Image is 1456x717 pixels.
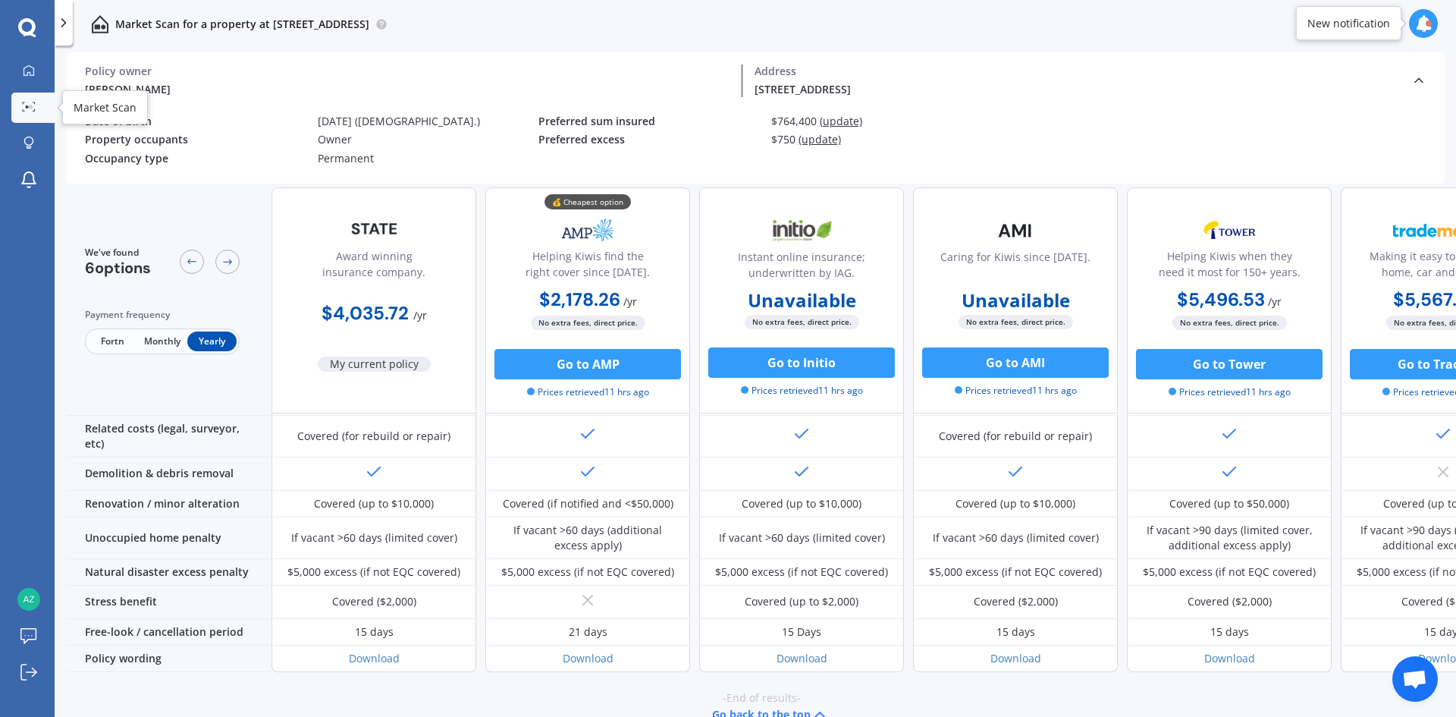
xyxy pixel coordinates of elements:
[88,332,137,351] span: Fortn
[85,134,306,146] div: Property occupants
[318,153,538,165] div: Permanent
[782,624,821,640] div: 15 Days
[413,308,427,322] span: / yr
[965,212,1065,250] img: AMI-text-1.webp
[497,523,679,553] div: If vacant >60 days (additional excess apply)
[708,347,895,378] button: Go to Initio
[1188,594,1272,609] div: Covered ($2,000)
[137,332,187,351] span: Monthly
[67,646,271,672] div: Policy wording
[85,307,240,322] div: Payment frequency
[538,134,759,146] div: Preferred excess
[1136,349,1323,379] button: Go to Tower
[1138,523,1320,553] div: If vacant >90 days (limited cover, additional excess apply)
[715,564,888,580] div: $5,000 excess (if not EQC covered)
[494,349,681,379] button: Go to AMP
[85,258,151,278] span: 6 options
[745,315,859,329] span: No extra fees, direct price.
[501,564,674,580] div: $5,000 excess (if not EQC covered)
[538,211,638,249] img: AMP.webp
[318,134,538,146] div: Owner
[67,491,271,517] div: Renovation / minor alteration
[748,293,856,308] b: Unavailable
[1172,316,1287,330] span: No extra fees, direct price.
[527,385,649,399] span: Prices retrieved 11 hrs ago
[939,429,1092,444] div: Covered (for rebuild or repair)
[322,301,409,325] b: $4,035.72
[974,594,1058,609] div: Covered ($2,000)
[291,530,457,546] div: If vacant >60 days (limited cover)
[85,64,730,78] div: Policy owner
[1392,656,1438,702] a: Open chat
[1210,624,1249,640] div: 15 days
[962,293,1070,308] b: Unavailable
[318,357,431,372] span: My current policy
[85,153,306,165] div: Occupancy type
[752,212,852,250] img: Initio.webp
[187,332,237,351] span: Yearly
[67,559,271,586] div: Natural disaster excess penalty
[318,115,538,128] div: [DATE] ([DEMOGRAPHIC_DATA].)
[324,211,424,247] img: State-text-1.webp
[503,496,673,511] div: Covered (if notified and <$50,000)
[922,347,1109,378] button: Go to AMI
[719,530,885,546] div: If vacant >60 days (limited cover)
[538,115,759,128] div: Preferred sum insured
[990,651,1041,665] a: Download
[85,246,151,259] span: We've found
[1268,294,1282,309] span: / yr
[1169,496,1289,511] div: Covered (up to $50,000)
[287,564,460,580] div: $5,000 excess (if not EQC covered)
[1177,288,1265,311] b: $5,496.53
[1307,16,1390,31] div: New notification
[544,194,631,209] div: 💰 Cheapest option
[531,316,645,330] span: No extra fees, direct price.
[742,496,861,511] div: Covered (up to $10,000)
[755,64,1399,78] div: Address
[1204,651,1255,665] a: Download
[712,249,891,287] div: Instant online insurance; underwritten by IAG.
[820,114,862,128] span: (update)
[777,651,827,665] a: Download
[933,530,1099,546] div: If vacant >60 days (limited cover)
[741,384,863,398] span: Prices retrieved 11 hrs ago
[314,496,434,511] div: Covered (up to $10,000)
[85,115,306,128] div: Date of birth
[85,81,730,97] div: [PERSON_NAME]
[771,115,992,128] div: $764,400
[349,651,400,665] a: Download
[332,594,416,609] div: Covered ($2,000)
[67,416,271,458] div: Related costs (legal, surveyor, etc)
[498,248,677,286] div: Helping Kiwis find the right cover since [DATE].
[723,690,801,706] span: -End of results-
[745,594,858,609] div: Covered (up to $2,000)
[67,586,271,619] div: Stress benefit
[1179,211,1279,249] img: Tower.webp
[929,564,1102,580] div: $5,000 excess (if not EQC covered)
[755,81,1399,97] div: [STREET_ADDRESS]
[996,624,1035,640] div: 15 days
[355,624,394,640] div: 15 days
[959,315,1073,329] span: No extra fees, direct price.
[539,288,620,311] b: $2,178.26
[771,134,992,146] div: $750
[67,517,271,559] div: Unoccupied home penalty
[17,588,40,611] img: 6868cb4ea528f52cd62a80b78143973d
[1143,564,1316,580] div: $5,000 excess (if not EQC covered)
[67,619,271,646] div: Free-look / cancellation period
[569,624,607,640] div: 21 days
[955,496,1075,511] div: Covered (up to $10,000)
[563,651,613,665] a: Download
[115,17,369,32] p: Market Scan for a property at [STREET_ADDRESS]
[91,15,109,33] img: home-and-contents.b802091223b8502ef2dd.svg
[74,100,136,115] div: Market Scan
[799,132,841,146] span: (update)
[1169,385,1291,399] span: Prices retrieved 11 hrs ago
[1140,248,1319,286] div: Helping Kiwis when they need it most for 150+ years.
[955,384,1077,398] span: Prices retrieved 11 hrs ago
[940,249,1090,287] div: Caring for Kiwis since [DATE].
[67,458,271,491] div: Demolition & debris removal
[297,429,450,444] div: Covered (for rebuild or repair)
[623,294,637,309] span: / yr
[284,248,463,286] div: Award winning insurance company.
